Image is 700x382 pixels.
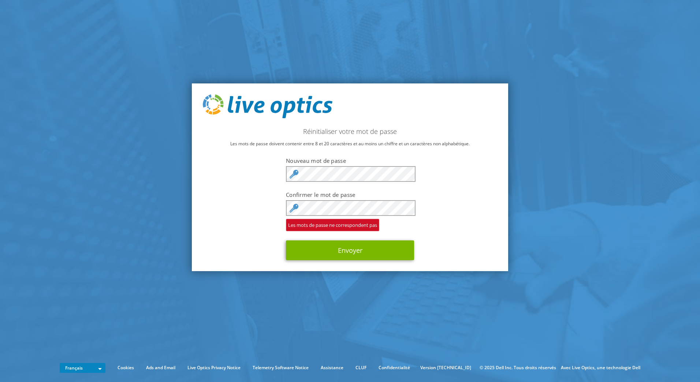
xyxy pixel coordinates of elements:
label: Confirmer le mot de passe [286,191,414,198]
label: Nouveau mot de passe [286,157,414,164]
h2: Réinitialiser votre mot de passe [203,127,497,135]
a: Cookies [112,364,139,372]
a: CLUF [350,364,372,372]
li: © 2025 Dell Inc. Tous droits réservés [476,364,560,372]
a: Ads and Email [141,364,181,372]
li: Avec Live Optics, une technologie Dell [561,364,640,372]
li: Version [TECHNICAL_ID] [417,364,475,372]
p: Les mots de passe doivent contenir entre 8 et 20 caractères et au moins un chiffre et un caractèr... [203,140,497,148]
a: Live Optics Privacy Notice [182,364,246,372]
a: Assistance [315,364,349,372]
a: Confidentialité [373,364,416,372]
button: Envoyer [286,240,414,260]
img: live_optics_svg.svg [203,94,332,119]
a: Telemetry Software Notice [247,364,314,372]
span: Les mots de passe ne correspondent pas [286,219,379,231]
